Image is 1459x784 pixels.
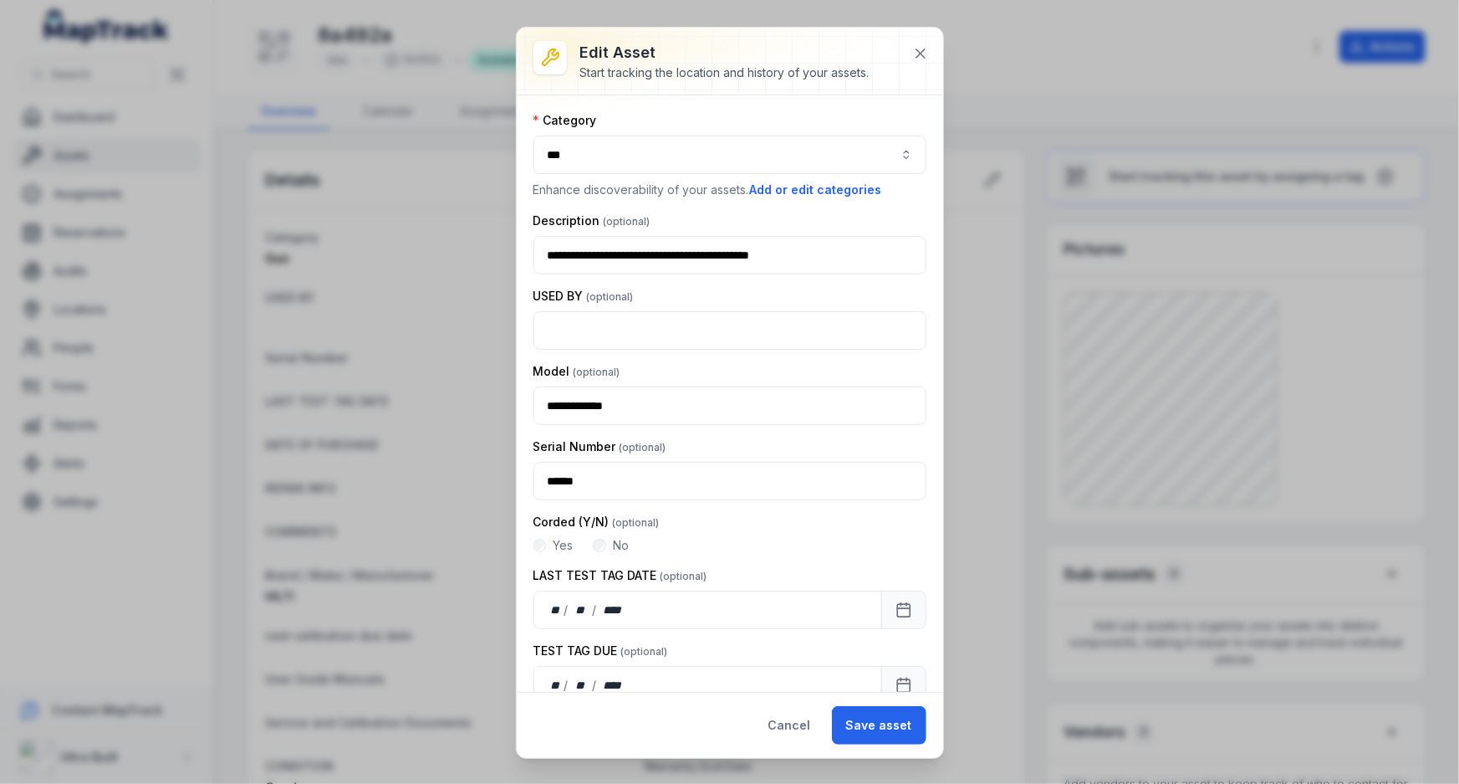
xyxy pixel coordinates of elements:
[592,677,598,694] div: /
[533,181,926,199] p: Enhance discoverability of your assets.
[548,602,564,618] div: day,
[533,567,707,584] label: LAST TEST TAG DATE
[881,591,926,629] button: Calendar
[564,602,569,618] div: /
[533,438,666,455] label: Serial Number
[580,64,870,81] div: Start tracking the location and history of your assets.
[533,288,634,305] label: USED BY
[598,677,629,694] div: year,
[881,666,926,705] button: Calendar
[598,602,629,618] div: year,
[754,706,825,745] button: Cancel
[533,643,668,659] label: TEST TAG DUE
[832,706,926,745] button: Save asset
[533,514,660,530] label: Corded (Y/N)
[533,112,597,129] label: Category
[749,181,883,199] button: Add or edit categories
[569,602,592,618] div: month,
[533,213,650,229] label: Description
[580,41,870,64] h3: Edit asset
[564,677,569,694] div: /
[592,602,598,618] div: /
[613,537,629,554] label: No
[553,537,573,554] label: Yes
[569,677,592,694] div: month,
[548,677,564,694] div: day,
[533,363,620,380] label: Model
